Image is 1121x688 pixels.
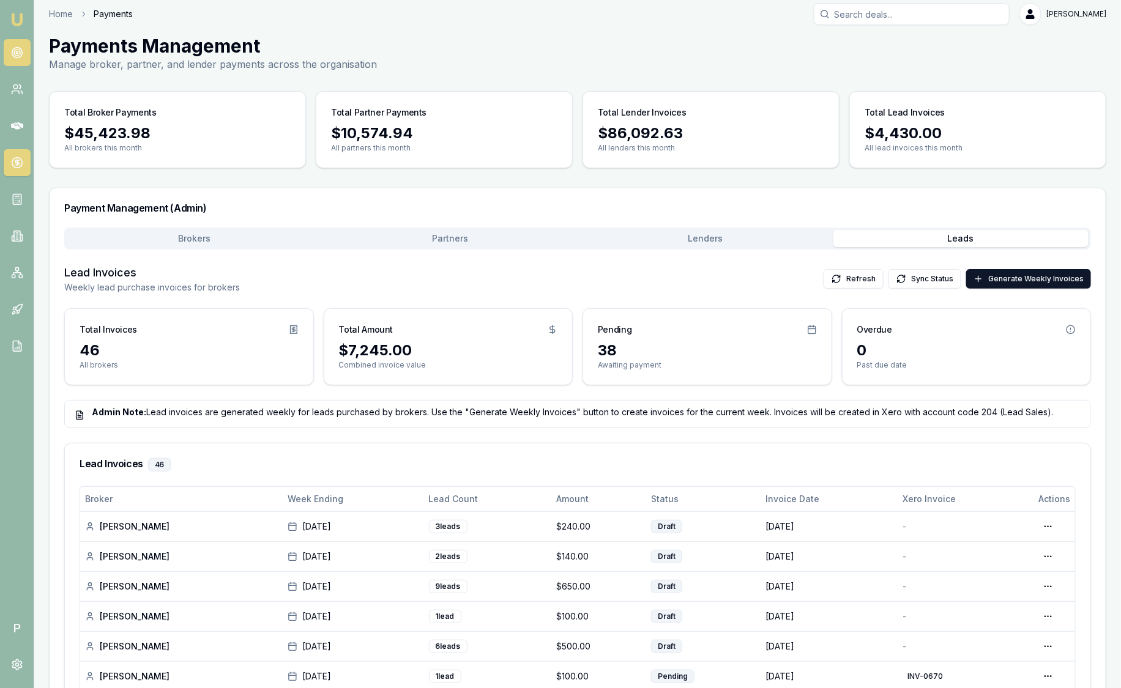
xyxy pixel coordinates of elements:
button: Lenders [578,230,833,247]
th: Actions [1033,487,1075,511]
input: Search deals [814,3,1010,25]
p: Combined invoice value [339,360,558,370]
button: Sync Status [888,269,961,289]
th: Status [646,487,761,511]
div: [DATE] [288,670,419,682]
div: Pending [651,670,695,683]
p: Past due date [857,360,1076,370]
div: 2 lead s [429,550,467,563]
div: $4,430.00 [865,124,1091,143]
button: Generate Weekly Invoices [966,269,1091,289]
div: Draft [651,610,682,623]
div: Draft [651,550,682,563]
h3: Total Amount [339,324,393,336]
div: 38 [598,341,817,360]
span: - [903,551,906,561]
button: Leads [833,230,1089,247]
div: 0 [857,341,1076,360]
a: Home [49,8,73,20]
div: $500.00 [556,640,641,653]
div: [PERSON_NAME] [85,670,278,682]
div: 3 lead s [429,520,467,533]
button: Refresh [824,269,884,289]
img: emu-icon-u.png [10,12,24,27]
div: 46 [148,458,171,472]
div: $45,423.98 [64,124,291,143]
th: Week Ending [283,487,423,511]
span: - [903,581,906,591]
strong: Admin Note: [92,407,146,417]
div: [PERSON_NAME] [85,610,278,623]
p: All lenders this month [598,143,824,153]
h3: Total Lender Invoices [598,106,687,119]
h3: Total Partner Payments [331,106,426,119]
span: [PERSON_NAME] [1046,9,1106,19]
div: $100.00 [556,610,641,623]
h3: Payment Management (Admin) [64,203,1091,213]
span: - [903,521,906,531]
div: [PERSON_NAME] [85,550,278,563]
h3: Lead Invoices [64,264,240,281]
h3: Lead Invoices [80,458,1076,472]
div: $240.00 [556,520,641,533]
p: All brokers this month [64,143,291,153]
th: Invoice Date [761,487,898,511]
p: All brokers [80,360,299,370]
p: Weekly lead purchase invoices for brokers [64,281,240,294]
div: [DATE] [288,640,419,653]
div: $100.00 [556,670,641,682]
div: $140.00 [556,550,641,563]
div: Lead invoices are generated weekly for leads purchased by brokers. Use the "Generate Weekly Invoi... [75,406,1081,418]
td: [DATE] [761,571,898,601]
div: [PERSON_NAME] [85,640,278,653]
div: [PERSON_NAME] [85,580,278,593]
div: Draft [651,640,682,653]
div: [DATE] [288,550,419,563]
th: Broker [80,487,283,511]
span: - [903,611,906,621]
h3: Total Lead Invoices [865,106,945,119]
div: $10,574.94 [331,124,557,143]
div: [DATE] [288,520,419,533]
div: [DATE] [288,610,419,623]
span: Payments [94,8,133,20]
button: Partners [322,230,578,247]
th: Amount [551,487,646,511]
th: Lead Count [424,487,552,511]
div: 6 lead s [429,640,467,653]
div: Draft [651,520,682,533]
div: 1 lead [429,610,461,623]
div: 1 lead [429,670,461,683]
td: [DATE] [761,631,898,661]
div: [DATE] [288,580,419,593]
p: Manage broker, partner, and lender payments across the organisation [49,57,377,72]
p: All partners this month [331,143,557,153]
div: 46 [80,341,299,360]
h3: Overdue [857,324,893,336]
div: Draft [651,580,682,593]
p: All lead invoices this month [865,143,1091,153]
h3: Total Broker Payments [64,106,157,119]
td: [DATE] [761,541,898,571]
th: Xero Invoice [898,487,1033,511]
div: 9 lead s [429,580,467,593]
h3: Pending [598,324,632,336]
h3: Total Invoices [80,324,137,336]
div: $650.00 [556,580,641,593]
td: [DATE] [761,511,898,541]
button: Brokers [67,230,322,247]
div: [PERSON_NAME] [85,520,278,533]
h1: Payments Management [49,35,377,57]
div: $86,092.63 [598,124,824,143]
nav: breadcrumb [49,8,133,20]
div: $7,245.00 [339,341,558,360]
span: P [4,615,31,642]
p: Awaiting payment [598,360,817,370]
button: INV-0670 [903,667,948,686]
span: - [903,641,906,651]
td: [DATE] [761,601,898,631]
